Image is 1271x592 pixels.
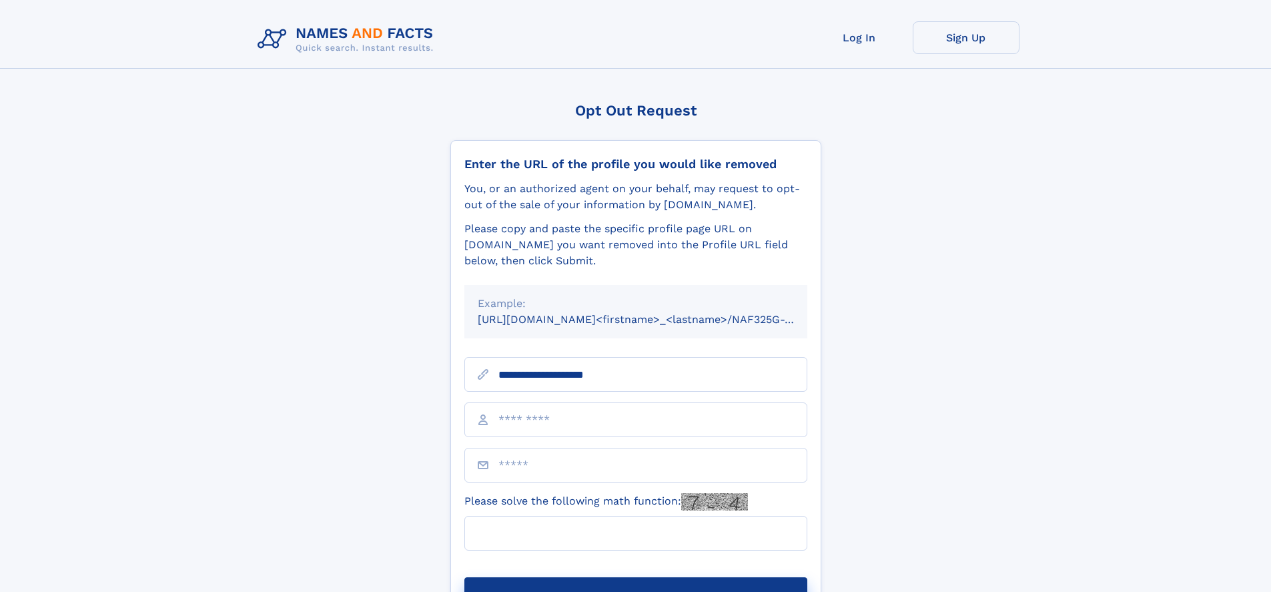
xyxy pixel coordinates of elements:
div: You, or an authorized agent on your behalf, may request to opt-out of the sale of your informatio... [464,181,807,213]
img: Logo Names and Facts [252,21,444,57]
div: Example: [478,296,794,312]
div: Please copy and paste the specific profile page URL on [DOMAIN_NAME] you want removed into the Pr... [464,221,807,269]
small: [URL][DOMAIN_NAME]<firstname>_<lastname>/NAF325G-xxxxxxxx [478,313,833,326]
label: Please solve the following math function: [464,493,748,511]
a: Sign Up [913,21,1019,54]
div: Opt Out Request [450,102,821,119]
div: Enter the URL of the profile you would like removed [464,157,807,172]
a: Log In [806,21,913,54]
